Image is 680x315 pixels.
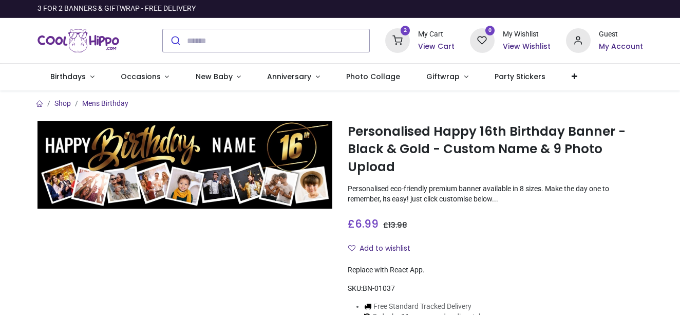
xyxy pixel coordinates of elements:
button: Add to wishlistAdd to wishlist [348,240,419,257]
button: Submit [163,29,187,52]
a: 2 [385,36,410,44]
p: Personalised eco-friendly premium banner available in 8 sizes. Make the day one to remember, its ... [348,184,643,204]
a: Birthdays [37,64,108,90]
a: Logo of Cool Hippo [37,26,120,55]
a: Mens Birthday [82,99,128,107]
span: New Baby [196,71,233,82]
a: New Baby [182,64,254,90]
a: 0 [470,36,495,44]
a: My Account [599,42,643,52]
span: 13.98 [388,220,407,230]
li: Free Standard Tracked Delivery [364,302,508,312]
a: Giftwrap [413,64,482,90]
div: Replace with React App. [348,265,643,275]
div: SKU: [348,284,643,294]
a: View Wishlist [503,42,551,52]
a: View Cart [418,42,455,52]
span: £ [383,220,407,230]
span: Photo Collage [346,71,400,82]
span: 6.99 [355,216,379,231]
img: Cool Hippo [37,26,120,55]
i: Add to wishlist [348,245,355,252]
span: Birthdays [50,71,86,82]
iframe: Customer reviews powered by Trustpilot [427,4,643,14]
span: Anniversary [267,71,311,82]
a: Anniversary [254,64,333,90]
a: Occasions [107,64,182,90]
sup: 2 [401,26,410,35]
span: £ [348,216,379,231]
span: Occasions [121,71,161,82]
sup: 0 [485,26,495,35]
img: Personalised Happy 16th Birthday Banner - Black & Gold - Custom Name & 9 Photo Upload [37,121,333,209]
span: Giftwrap [426,71,460,82]
span: BN-01037 [363,284,395,292]
span: Party Stickers [495,71,545,82]
div: 3 FOR 2 BANNERS & GIFTWRAP - FREE DELIVERY [37,4,196,14]
div: My Wishlist [503,29,551,40]
div: Guest [599,29,643,40]
a: Shop [54,99,71,107]
h1: Personalised Happy 16th Birthday Banner - Black & Gold - Custom Name & 9 Photo Upload [348,123,643,176]
div: My Cart [418,29,455,40]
